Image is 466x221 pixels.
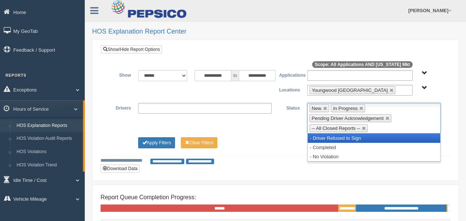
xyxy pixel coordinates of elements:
[308,134,440,143] li: - Driver Refused to Sign
[308,143,440,152] li: - Completed
[13,132,83,145] a: HOS Violation Audit Reports
[13,159,83,172] a: HOS Violation Trend
[13,145,83,159] a: HOS Violations
[276,85,304,94] label: Locations
[92,28,459,35] h2: HOS Explanation Report Center
[13,119,83,132] a: HOS Explanation Reports
[312,87,388,93] span: Youngwood [GEOGRAPHIC_DATA]
[101,45,162,53] a: Show/Hide Report Options
[106,103,134,112] label: Drivers
[312,61,412,68] span: Scope: All Applications AND [US_STATE] Mkt
[231,70,239,81] span: to
[333,106,357,111] span: In Progress
[308,152,440,161] li: - No Violation
[312,106,321,111] span: New
[275,70,303,79] label: Applications
[101,194,450,201] h4: Report Queue Completion Progress:
[312,115,383,121] span: Pending Driver Acknowledgement
[138,137,175,148] button: Change Filter Options
[181,137,217,148] button: Change Filter Options
[275,103,303,112] label: Status
[106,70,134,79] label: Show
[312,125,360,131] span: -- All Closed Reports --
[101,165,140,173] button: Download Data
